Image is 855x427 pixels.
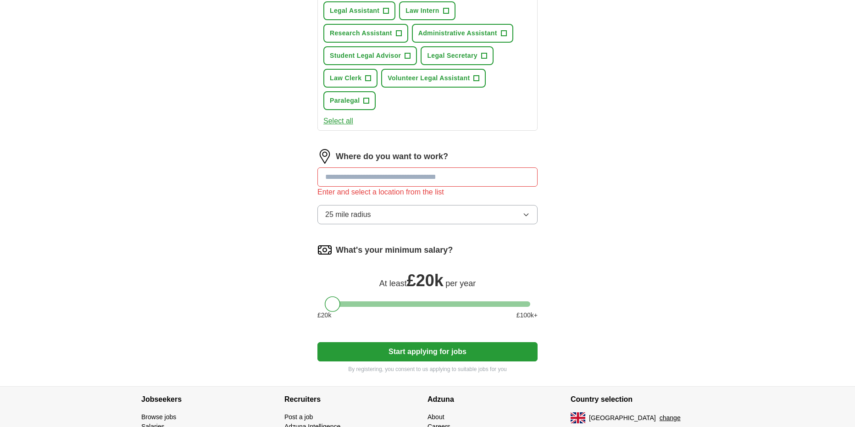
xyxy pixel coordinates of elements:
[317,311,331,320] span: £ 20 k
[421,46,494,65] button: Legal Secretary
[405,6,439,16] span: Law Intern
[323,46,417,65] button: Student Legal Advisor
[407,271,444,290] span: £ 20k
[336,244,453,256] label: What's your minimum salary?
[317,149,332,164] img: location.png
[418,28,497,38] span: Administrative Assistant
[330,51,401,61] span: Student Legal Advisor
[325,209,371,220] span: 25 mile radius
[427,413,444,421] a: About
[660,413,681,423] button: change
[317,243,332,257] img: salary.png
[323,24,408,43] button: Research Assistant
[330,96,360,105] span: Paralegal
[330,28,392,38] span: Research Assistant
[571,412,585,423] img: UK flag
[427,51,477,61] span: Legal Secretary
[323,116,353,127] button: Select all
[388,73,470,83] span: Volunteer Legal Assistant
[379,279,407,288] span: At least
[571,387,714,412] h4: Country selection
[323,69,378,88] button: Law Clerk
[381,69,486,88] button: Volunteer Legal Assistant
[330,6,379,16] span: Legal Assistant
[399,1,455,20] button: Law Intern
[330,73,361,83] span: Law Clerk
[323,91,376,110] button: Paralegal
[323,1,395,20] button: Legal Assistant
[317,205,538,224] button: 25 mile radius
[317,187,538,198] div: Enter and select a location from the list
[317,365,538,373] p: By registering, you consent to us applying to suitable jobs for you
[445,279,476,288] span: per year
[412,24,513,43] button: Administrative Assistant
[141,413,176,421] a: Browse jobs
[516,311,538,320] span: £ 100 k+
[317,342,538,361] button: Start applying for jobs
[336,150,448,163] label: Where do you want to work?
[284,413,313,421] a: Post a job
[589,413,656,423] span: [GEOGRAPHIC_DATA]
